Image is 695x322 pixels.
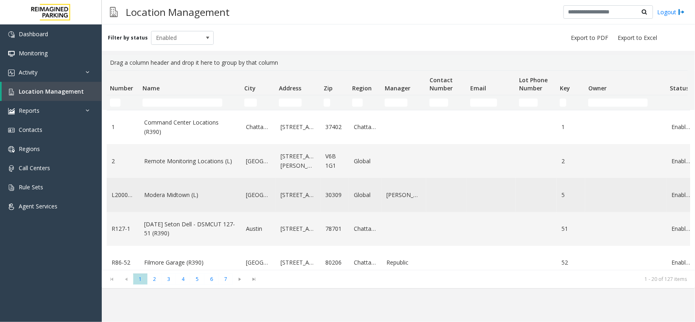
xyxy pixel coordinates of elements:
span: Export to Excel [618,34,657,42]
a: 5 [561,191,580,199]
a: [PERSON_NAME] [386,191,421,199]
td: Owner Filter [585,95,666,110]
img: 'icon' [8,31,15,38]
a: [GEOGRAPHIC_DATA] [246,157,271,166]
a: [STREET_ADDRESS] [281,123,316,131]
img: 'icon' [8,89,15,95]
span: Export to PDF [571,34,608,42]
span: Dashboard [19,30,48,38]
kendo-pager-info: 1 - 20 of 127 items [266,276,687,283]
a: [GEOGRAPHIC_DATA] [246,258,271,267]
td: Lot Phone Number Filter [516,95,557,110]
input: Manager Filter [385,99,408,107]
span: Email [470,84,486,92]
input: Address Filter [279,99,302,107]
span: Go to the next page [233,274,247,285]
a: Global [354,191,377,199]
a: [STREET_ADDRESS] [281,258,316,267]
img: 'icon' [8,184,15,191]
span: Region [352,84,372,92]
img: 'icon' [8,165,15,172]
input: Name Filter [143,99,222,107]
input: Contact Number Filter [430,99,448,107]
a: R127-1 [112,224,134,233]
a: Chattanooga [246,123,271,131]
span: Monitoring [19,49,48,57]
input: Email Filter [470,99,497,107]
span: Agent Services [19,202,57,210]
input: Number Filter [110,99,121,107]
span: Page 5 [190,274,204,285]
span: Page 4 [176,274,190,285]
button: Export to Excel [614,32,660,44]
a: 78701 [325,224,344,233]
div: Drag a column header and drop it here to group by that column [107,55,690,70]
button: Export to PDF [568,32,612,44]
span: Activity [19,68,37,76]
span: City [244,84,256,92]
span: Call Centers [19,164,50,172]
td: Email Filter [467,95,516,110]
img: pageIcon [110,2,118,22]
a: Command Center Locations (R390) [144,118,236,136]
input: Owner Filter [588,99,648,107]
a: 52 [561,258,580,267]
td: City Filter [241,95,276,110]
span: Manager [385,84,410,92]
span: Page 3 [162,274,176,285]
a: 37402 [325,123,344,131]
input: City Filter [244,99,257,107]
a: Remote Monitoring Locations (L) [144,157,236,166]
span: Go to the last page [247,274,261,285]
a: Enabled [671,157,690,166]
img: 'icon' [8,204,15,210]
span: Key [560,84,570,92]
td: Key Filter [557,95,585,110]
img: 'icon' [8,108,15,114]
span: Reports [19,107,39,114]
span: Go to the last page [249,276,260,283]
a: [DATE] Seton Dell - DSMCUT 127-51 (R390) [144,220,236,238]
span: Number [110,84,133,92]
a: 2 [112,157,134,166]
td: Name Filter [139,95,241,110]
td: Manager Filter [381,95,426,110]
a: 30309 [325,191,344,199]
span: Address [279,84,301,92]
a: Enabled [671,258,690,267]
a: [STREET_ADDRESS] [281,191,316,199]
a: R86-52 [112,258,134,267]
img: 'icon' [8,127,15,134]
a: Filmore Garage (R390) [144,258,236,267]
td: Number Filter [107,95,139,110]
a: L20000500 [112,191,134,199]
span: Owner [588,84,607,92]
a: Global [354,157,377,166]
img: 'icon' [8,146,15,153]
td: Contact Number Filter [426,95,467,110]
a: Enabled [671,123,690,131]
img: logout [678,8,685,16]
a: Chattanooga [354,224,377,233]
a: Chattanooga [354,258,377,267]
td: Status Filter [666,95,695,110]
a: 1 [561,123,580,131]
a: Modera Midtown (L) [144,191,236,199]
a: Logout [657,8,685,16]
input: Lot Phone Number Filter [519,99,538,107]
img: 'icon' [8,50,15,57]
span: Page 6 [204,274,219,285]
span: Location Management [19,88,84,95]
img: 'icon' [8,70,15,76]
th: Status [666,71,695,95]
input: Key Filter [560,99,566,107]
span: Page 2 [147,274,162,285]
span: Page 1 [133,274,147,285]
span: Contacts [19,126,42,134]
td: Address Filter [276,95,320,110]
a: Republic [386,258,421,267]
span: Go to the next page [235,276,246,283]
a: 80206 [325,258,344,267]
input: Zip Filter [324,99,330,107]
span: Rule Sets [19,183,43,191]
